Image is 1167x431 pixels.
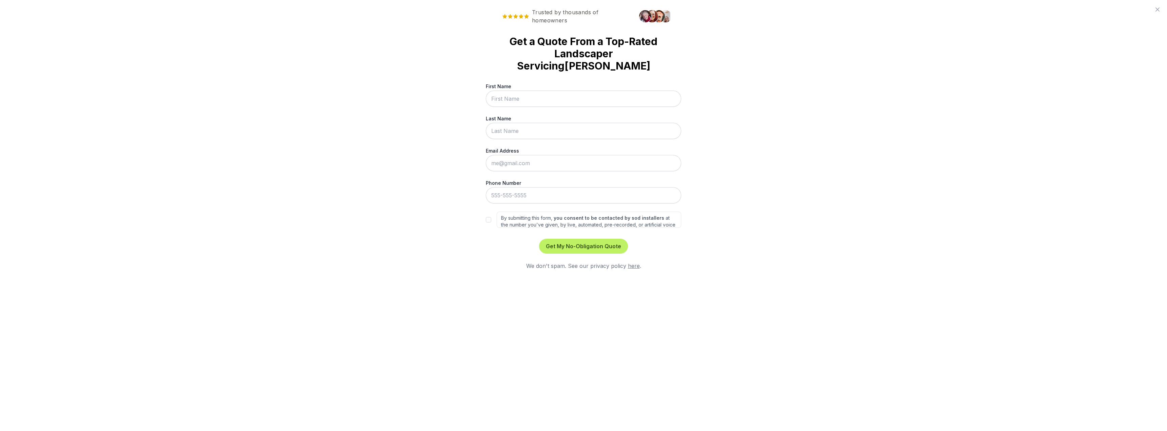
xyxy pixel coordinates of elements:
label: First Name [486,83,681,90]
input: me@gmail.com [486,155,681,171]
input: First Name [486,91,681,107]
span: Trusted by thousands of homeowners [497,8,635,24]
input: Last Name [486,123,681,139]
label: Last Name [486,115,681,122]
input: 555-555-5555 [486,187,681,203]
a: here [628,262,640,269]
button: Get My No-Obligation Quote [539,239,628,254]
strong: you consent to be contacted by sod installers [554,215,664,221]
label: Phone Number [486,179,681,187]
label: Email Address [486,147,681,154]
strong: Get a Quote From a Top-Rated Landscaper Servicing [PERSON_NAME] [497,35,670,72]
label: By submitting this form, at the number you've given, by live, automated, pre-recorded, or artific... [497,212,681,228]
div: We don't spam. See our privacy policy . [486,262,681,270]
